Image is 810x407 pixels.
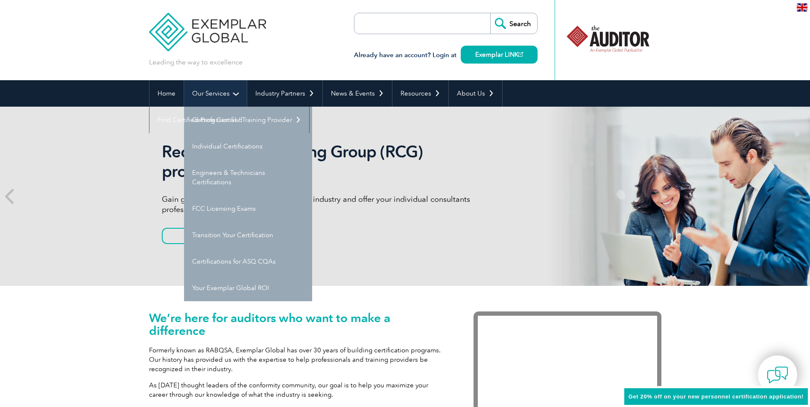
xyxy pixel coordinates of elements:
a: Your Exemplar Global ROI [184,275,312,301]
img: en [797,3,807,12]
a: Our Services [184,80,247,107]
a: Resources [392,80,448,107]
h1: We’re here for auditors who want to make a difference [149,311,448,337]
a: FCC Licensing Exams [184,195,312,222]
a: Individual Certifications [184,133,312,160]
p: As [DATE] thought leaders of the conformity community, our goal is to help you maximize your care... [149,381,448,399]
a: Home [149,80,184,107]
a: Find Certified Professional / Training Provider [149,107,309,133]
span: Get 20% off on your new personnel certification application! [629,393,804,400]
h2: Recognized Consulting Group (RCG) program [162,142,482,181]
a: Certifications for ASQ CQAs [184,248,312,275]
a: Exemplar LINK [461,46,538,64]
a: Learn More [162,228,251,244]
h3: Already have an account? Login at [354,50,538,61]
img: open_square.png [518,52,523,57]
p: Formerly known as RABQSA, Exemplar Global has over 30 years of building certification programs. O... [149,346,448,374]
p: Gain global recognition in the compliance industry and offer your individual consultants professi... [162,194,482,215]
a: Industry Partners [247,80,322,107]
a: Transition Your Certification [184,222,312,248]
a: Engineers & Technicians Certifications [184,160,312,195]
a: About Us [449,80,502,107]
input: Search [490,13,537,34]
p: Leading the way to excellence [149,58,243,67]
img: contact-chat.png [767,364,788,386]
a: News & Events [323,80,392,107]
